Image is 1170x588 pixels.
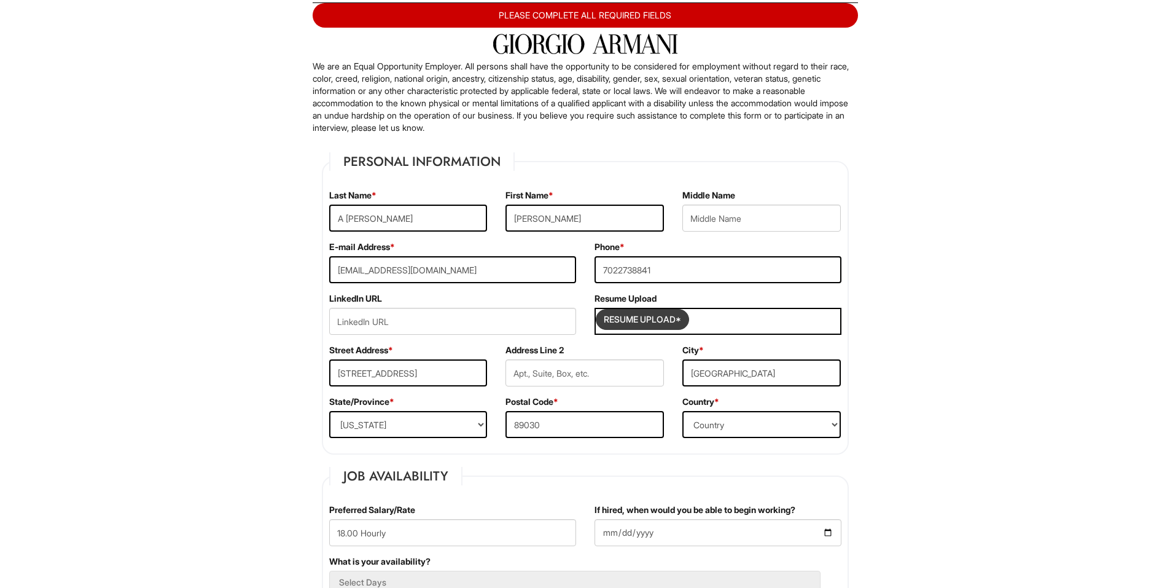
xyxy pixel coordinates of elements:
input: E-mail Address [329,256,576,283]
p: We are an Equal Opportunity Employer. All persons shall have the opportunity to be considered for... [313,60,858,134]
img: Giorgio Armani [493,34,677,54]
select: Country [682,411,841,438]
input: Middle Name [682,205,841,232]
legend: Job Availability [329,467,462,485]
input: Apt., Suite, Box, etc. [505,359,664,386]
label: Country [682,396,719,408]
label: What is your availability? [329,555,431,568]
input: Phone [595,256,841,283]
label: State/Province [329,396,394,408]
label: LinkedIn URL [329,292,382,305]
input: LinkedIn URL [329,308,576,335]
label: Middle Name [682,189,735,202]
input: Street Address [329,359,488,386]
label: Phone [595,241,625,253]
label: E-mail Address [329,241,395,253]
label: Preferred Salary/Rate [329,504,415,516]
input: First Name [505,205,664,232]
label: Postal Code [505,396,558,408]
input: Last Name [329,205,488,232]
label: Address Line 2 [505,344,564,356]
legend: Personal Information [329,152,515,171]
button: Resume Upload*Resume Upload* [596,309,689,330]
label: First Name [505,189,553,202]
select: State/Province [329,411,488,438]
input: Preferred Salary/Rate [329,519,576,546]
label: City [682,344,704,356]
input: City [682,359,841,386]
label: Last Name [329,189,376,202]
h5: Select Days [339,578,811,587]
label: Street Address [329,344,393,356]
div: PLEASE COMPLETE ALL REQUIRED FIELDS [313,3,858,28]
label: If hired, when would you be able to begin working? [595,504,795,516]
input: Postal Code [505,411,664,438]
label: Resume Upload [595,292,657,305]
